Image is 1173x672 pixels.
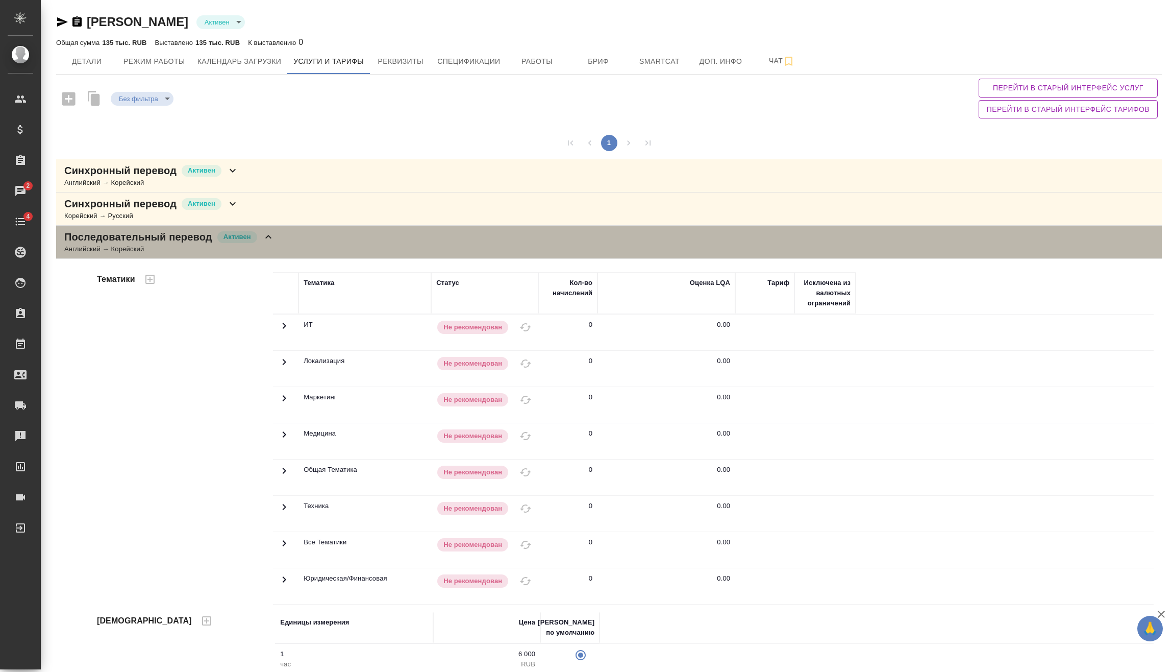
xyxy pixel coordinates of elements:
[438,659,535,669] p: RUB
[597,568,735,604] td: 0.00
[195,39,240,46] p: 135 тыс. RUB
[87,15,188,29] a: [PERSON_NAME]
[597,387,735,423] td: 0.00
[304,278,334,288] div: Тематика
[298,387,431,423] td: Маркетинг
[56,193,1162,226] div: Синхронный переводАктивенКорейский → Русский
[589,320,592,330] div: 0
[443,431,502,441] p: Не рекомендован
[436,278,459,288] div: Статус
[438,649,535,659] p: 6 000
[298,568,431,604] td: Юридическая/Финансовая
[20,211,36,222] span: 4
[64,163,177,178] p: Синхронный перевод
[800,278,851,308] div: Исключена из валютных ограничений
[589,428,592,439] div: 0
[278,398,290,406] span: Toggle Row Expanded
[20,181,36,191] span: 2
[597,532,735,568] td: 0.00
[3,178,38,204] a: 2
[278,507,290,515] span: Toggle Row Expanded
[188,199,215,209] p: Активен
[783,55,795,67] svg: Подписаться
[635,55,684,68] span: Smartcat
[589,356,592,366] div: 0
[278,362,290,370] span: Toggle Row Expanded
[56,159,1162,193] div: Синхронный переводАктивенАнглийский → Корейский
[116,94,161,103] button: Без фильтра
[767,278,789,288] div: Тариф
[278,543,290,551] span: Toggle Row Expanded
[97,615,192,627] h4: [DEMOGRAPHIC_DATA]
[56,226,1162,259] div: Последовательный переводАктивенАнглийский → Корейский
[123,55,185,68] span: Режим работы
[64,178,239,188] div: Английский → Корейский
[97,273,135,285] h4: Тематики
[513,55,562,68] span: Работы
[443,322,502,332] p: Не рекомендован
[293,55,364,68] span: Услуги и тарифы
[443,467,502,477] p: Не рекомендован
[278,580,290,587] span: Toggle Row Expanded
[519,617,536,628] div: Цена
[443,358,502,369] p: Не рекомендован
[589,573,592,584] div: 0
[987,103,1150,116] span: Перейти в старый интерфейс тарифов
[758,55,807,67] span: Чат
[280,659,428,669] p: час
[543,278,592,298] div: Кол-во начислений
[298,532,431,568] td: Все Тематики
[589,501,592,511] div: 0
[202,18,233,27] button: Активен
[696,55,745,68] span: Доп. инфо
[102,39,146,46] p: 135 тыс. RUB
[248,36,303,49] div: 0
[597,351,735,387] td: 0.00
[278,435,290,442] span: Toggle Row Expanded
[64,211,239,221] div: Корейский → Русский
[71,16,83,28] button: Скопировать ссылку
[443,576,502,586] p: Не рекомендован
[376,55,425,68] span: Реквизиты
[589,537,592,547] div: 0
[597,496,735,532] td: 0.00
[298,423,431,459] td: Медицина
[443,503,502,514] p: Не рекомендован
[278,326,290,333] span: Toggle Row Expanded
[188,165,215,176] p: Активен
[589,465,592,475] div: 0
[574,55,623,68] span: Бриф
[538,617,594,638] div: [PERSON_NAME] по умолчанию
[298,315,431,350] td: ИТ
[443,395,502,405] p: Не рекомендован
[443,540,502,550] p: Не рекомендован
[298,351,431,387] td: Локализация
[987,82,1150,94] span: Перейти в старый интерфейс услуг
[979,79,1158,98] button: Перейти в старый интерфейс услуг
[56,39,102,46] p: Общая сумма
[1137,616,1163,641] button: 🙏
[280,649,428,659] p: 1
[597,423,735,459] td: 0.00
[298,496,431,532] td: Техника
[56,16,68,28] button: Скопировать ссылку для ЯМессенджера
[62,55,111,68] span: Детали
[64,230,212,244] p: Последовательный перевод
[1141,618,1159,639] span: 🙏
[597,460,735,495] td: 0.00
[3,209,38,234] a: 4
[197,55,282,68] span: Календарь загрузки
[690,278,730,288] div: Оценка LQA
[196,15,245,29] div: Активен
[597,315,735,350] td: 0.00
[979,100,1158,119] button: Перейти в старый интерфейс тарифов
[223,232,251,242] p: Активен
[298,460,431,495] td: Общая Тематика
[589,392,592,402] div: 0
[437,55,500,68] span: Спецификации
[561,135,658,151] nav: pagination navigation
[278,471,290,478] span: Toggle Row Expanded
[64,197,177,211] p: Синхронный перевод
[155,39,196,46] p: Выставлено
[64,244,274,254] div: Английский → Корейский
